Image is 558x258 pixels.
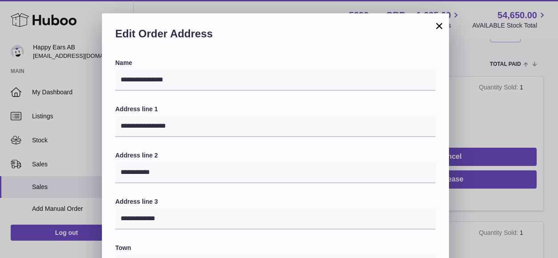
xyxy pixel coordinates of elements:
label: Town [115,244,436,252]
label: Address line 3 [115,198,436,206]
label: Name [115,59,436,67]
label: Address line 1 [115,105,436,113]
label: Address line 2 [115,151,436,160]
h2: Edit Order Address [115,27,436,45]
button: × [434,20,445,31]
